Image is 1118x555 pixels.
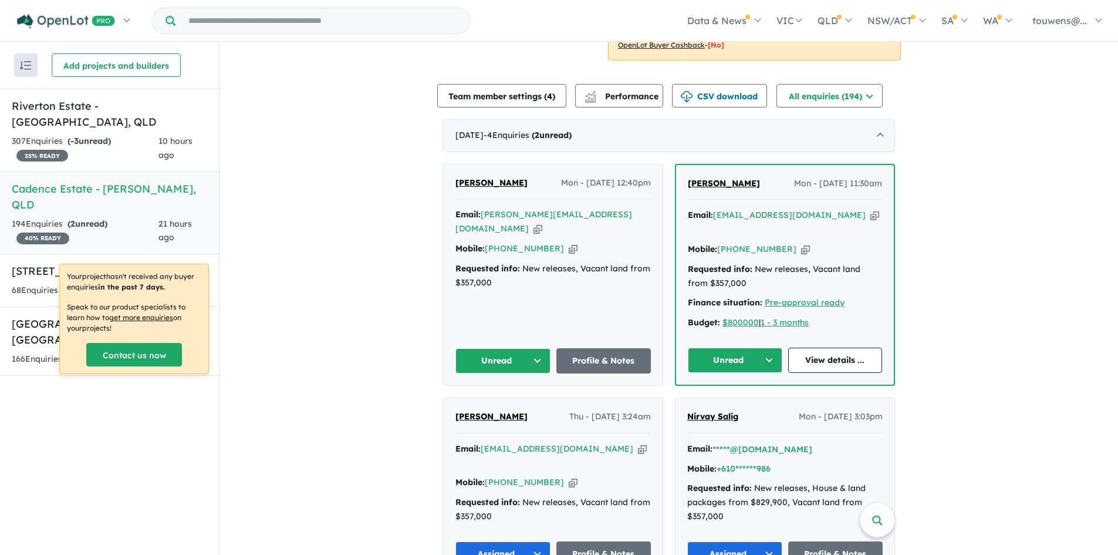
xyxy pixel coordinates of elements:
[12,181,208,213] h5: Cadence Estate - [PERSON_NAME] , QLD
[455,209,632,234] a: [PERSON_NAME][EMAIL_ADDRESS][DOMAIN_NAME]
[67,136,111,146] strong: ( unread)
[547,91,552,102] span: 4
[455,348,550,374] button: Unread
[12,284,160,298] div: 68 Enquir ies
[672,84,767,107] button: CSV download
[437,84,566,107] button: Team member settings (4)
[485,243,564,254] a: [PHONE_NUMBER]
[16,233,69,244] span: 40 % READY
[17,14,115,29] img: Openlot PRO Logo White
[688,244,717,254] strong: Mobile:
[158,218,192,243] span: 21 hours ago
[776,84,883,107] button: All enquiries (194)
[20,61,32,70] img: sort.svg
[708,41,724,49] span: [No]
[12,316,208,348] h5: [GEOGRAPHIC_DATA] - [GEOGRAPHIC_DATA] , QLD
[569,243,577,255] button: Copy
[870,209,879,221] button: Copy
[688,178,760,189] span: [PERSON_NAME]
[86,343,182,366] a: Contact us now
[688,177,760,191] a: [PERSON_NAME]
[794,177,882,191] span: Mon - [DATE] 11:30am
[681,91,693,103] img: download icon
[788,348,883,373] a: View details ...
[70,136,79,146] span: -3
[722,317,759,328] a: $800000
[532,130,572,140] strong: ( unread)
[688,348,782,373] button: Unread
[455,177,528,188] span: [PERSON_NAME]
[575,84,663,107] button: Performance
[638,443,647,455] button: Copy
[688,210,713,220] strong: Email:
[765,297,845,308] a: Pre-approval ready
[799,410,883,424] span: Mon - [DATE] 3:03pm
[717,244,796,254] a: [PHONE_NUMBER]
[12,134,158,163] div: 307 Enquir ies
[455,410,528,424] a: [PERSON_NAME]
[67,218,107,229] strong: ( unread)
[455,411,528,422] span: [PERSON_NAME]
[12,352,120,366] div: 166 Enquir ies
[688,297,762,308] strong: Finance situation:
[455,477,485,487] strong: Mobile:
[443,119,895,152] div: [DATE]
[12,98,208,130] h5: Riverton Estate - [GEOGRAPHIC_DATA] , QLD
[16,150,68,162] span: 35 % READY
[801,243,810,255] button: Copy
[70,218,75,229] span: 2
[484,130,572,140] span: - 4 Enquir ies
[533,223,542,235] button: Copy
[586,91,658,102] span: Performance
[688,316,882,330] div: |
[687,410,738,424] a: Nirvay Salig
[109,313,173,322] u: get more enquiries
[455,263,520,274] strong: Requested info:
[535,130,539,140] span: 2
[585,91,596,97] img: line-chart.svg
[455,496,651,524] div: New releases, Vacant land from $357,000
[481,443,633,454] a: [EMAIL_ADDRESS][DOMAIN_NAME]
[52,53,181,77] button: Add projects and builders
[585,95,596,102] img: bar-chart.svg
[687,463,717,474] strong: Mobile:
[178,8,468,33] input: Try estate name, suburb, builder or developer
[687,411,738,422] span: Nirvay Salig
[618,41,705,49] u: OpenLot Buyer Cashback
[455,243,485,254] strong: Mobile:
[1032,15,1087,26] span: touwens@...
[98,282,165,291] b: in the past 7 days.
[485,477,564,487] a: [PHONE_NUMBER]
[561,176,651,190] span: Mon - [DATE] 12:40pm
[455,497,520,507] strong: Requested info:
[12,217,158,245] div: 194 Enquir ies
[455,176,528,190] a: [PERSON_NAME]
[687,483,752,493] strong: Requested info:
[455,443,481,454] strong: Email:
[687,482,883,523] div: New releases, House & land packages from $829,900, Vacant land from $357,000
[12,263,208,279] h5: [STREET_ADDRESS] , QLD
[455,209,481,220] strong: Email:
[67,271,201,292] p: Your project hasn't received any buyer enquiries
[556,348,651,374] a: Profile & Notes
[569,476,577,489] button: Copy
[713,210,866,220] a: [EMAIL_ADDRESS][DOMAIN_NAME]
[688,317,720,328] strong: Budget:
[688,264,752,274] strong: Requested info:
[569,410,651,424] span: Thu - [DATE] 3:24am
[687,443,712,454] strong: Email:
[688,263,882,291] div: New releases, Vacant land from $357,000
[158,136,192,160] span: 10 hours ago
[67,302,201,334] p: Speak to our product specialists to learn how to on your projects !
[455,262,651,290] div: New releases, Vacant land from $357,000
[761,317,809,328] a: 1 - 3 months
